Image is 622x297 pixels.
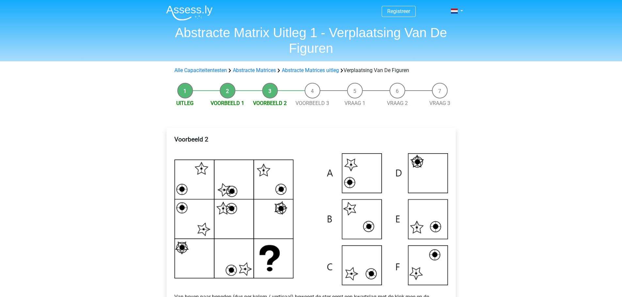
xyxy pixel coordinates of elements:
a: Uitleg [176,100,194,106]
a: Alle Capaciteitentesten [174,67,227,73]
div: Verplaatsing Van De Figuren [172,67,451,74]
a: Vraag 2 [387,100,408,106]
h1: Abstracte Matrix Uitleg 1 - Verplaatsing Van De Figuren [161,25,461,56]
a: Voorbeeld 1 [211,100,244,106]
img: Voorbeeld3.png [174,153,448,285]
a: Voorbeeld 3 [295,100,329,106]
a: Registreer [387,8,410,14]
a: Abstracte Matrices [233,67,276,73]
a: Abstracte Matrices uitleg [282,67,339,73]
b: Voorbeeld 2 [174,136,208,143]
a: Vraag 3 [429,100,450,106]
img: Assessly [166,5,213,21]
a: Voorbeeld 2 [253,100,287,106]
a: Vraag 1 [344,100,365,106]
